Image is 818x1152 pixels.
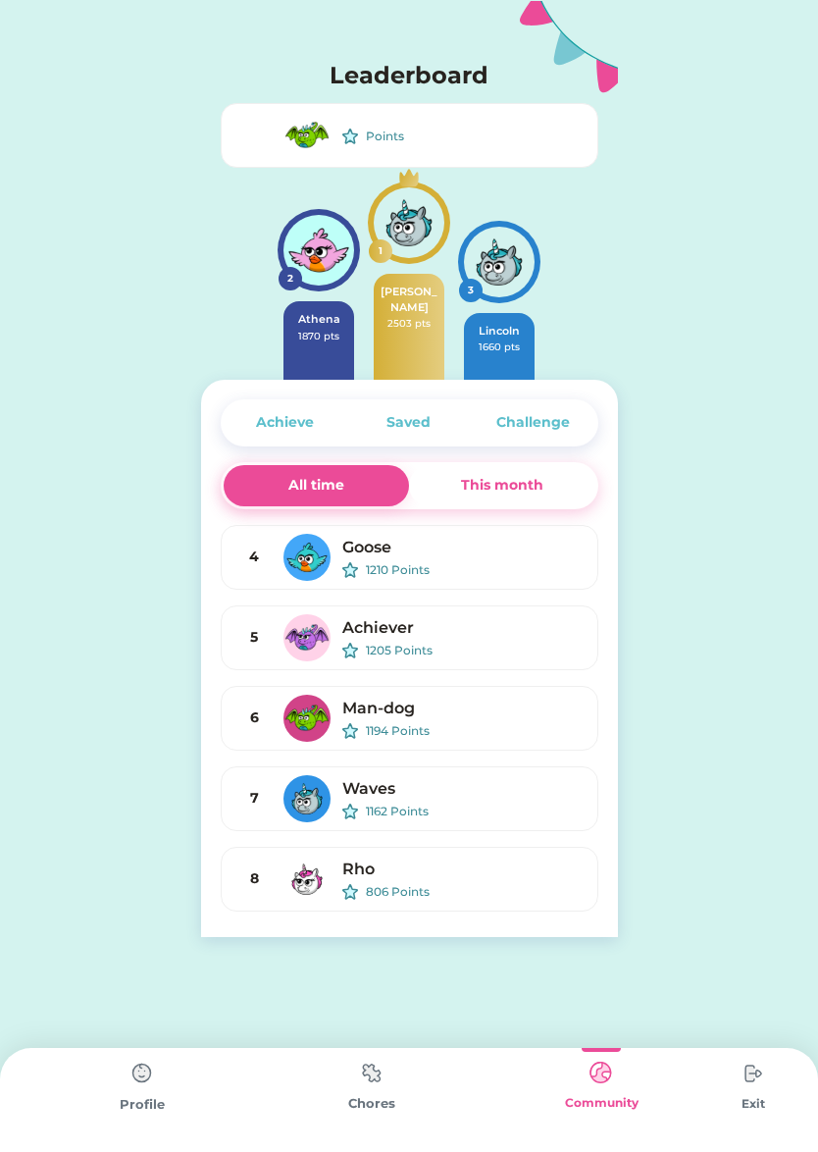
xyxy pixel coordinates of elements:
[496,412,570,433] div: Challenge
[486,1094,716,1112] div: Community
[463,283,479,297] div: 3
[237,707,272,728] div: 6
[374,187,444,258] img: MFN-Unicorn-Gray.svg
[283,534,331,581] img: MFN-Bird-Blue.svg
[461,475,543,496] div: This month
[342,643,358,658] img: interface-favorite-star--reward-rating-rate-social-star-media-favorite-like-stars.svg
[283,856,331,903] img: MFN-Unicorn-White.svg
[342,616,582,640] div: Achiever
[470,323,529,340] div: Lincoln
[283,614,331,661] img: MFN-Dragon-Purple.svg
[734,1054,773,1093] img: type%3Dchores%2C%20state%3Ddefault.svg
[366,722,582,740] div: 1194 Points
[330,58,488,93] h4: Leaderboard
[342,723,358,739] img: interface-favorite-star--reward-rating-rate-social-star-media-favorite-like-stars.svg
[386,412,431,433] div: Saved
[283,215,354,286] img: MFN-Bird-Pink.svg
[380,284,438,316] div: [PERSON_NAME]
[256,412,314,433] div: Achieve
[366,642,582,659] div: 1205 Points
[237,547,272,567] div: 4
[237,868,272,889] div: 8
[373,243,388,258] div: 1
[582,1054,621,1092] img: type%3Dkids%2C%20state%3Dselected.svg
[257,1094,486,1114] div: Chores
[282,271,298,286] div: 2
[289,329,348,343] div: 1870 pts
[342,858,582,881] div: Rho
[366,803,582,820] div: 1162 Points
[366,561,582,579] div: 1210 Points
[342,562,358,578] img: interface-favorite-star--reward-rating-rate-social-star-media-favorite-like-stars.svg
[716,1095,791,1113] div: Exit
[283,695,331,742] img: MFN-Dragon-Green.svg
[342,777,582,801] div: Waves
[123,1054,162,1093] img: type%3Dchores%2C%20state%3Ddefault.svg
[283,775,331,822] img: MFN-Unicorn-Gray.svg
[366,883,582,901] div: 806 Points
[464,227,535,297] img: MFN-Unicorn-Gray.svg
[342,129,358,144] img: interface-favorite-star--reward-rating-rate-social-star-media-favorite-like-stars.svg
[366,128,582,145] div: Points
[352,1054,391,1092] img: type%3Dchores%2C%20state%3Ddefault.svg
[342,697,582,720] div: Man-dog
[520,1,618,93] img: Group.svg
[399,168,419,187] img: interface-award-crown--reward-social-rating-media-queen-vip-king-crown.svg
[288,475,344,496] div: All time
[289,311,348,329] div: Athena
[470,340,529,354] div: 1660 pts
[237,788,272,809] div: 7
[342,804,358,819] img: interface-favorite-star--reward-rating-rate-social-star-media-favorite-like-stars.svg
[237,627,272,648] div: 5
[342,884,358,900] img: interface-favorite-star--reward-rating-rate-social-star-media-favorite-like-stars.svg
[380,316,438,331] div: 2503 pts
[27,1095,257,1115] div: Profile
[342,536,582,559] div: Goose
[283,112,331,159] img: MFN-Dragon-Green.svg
